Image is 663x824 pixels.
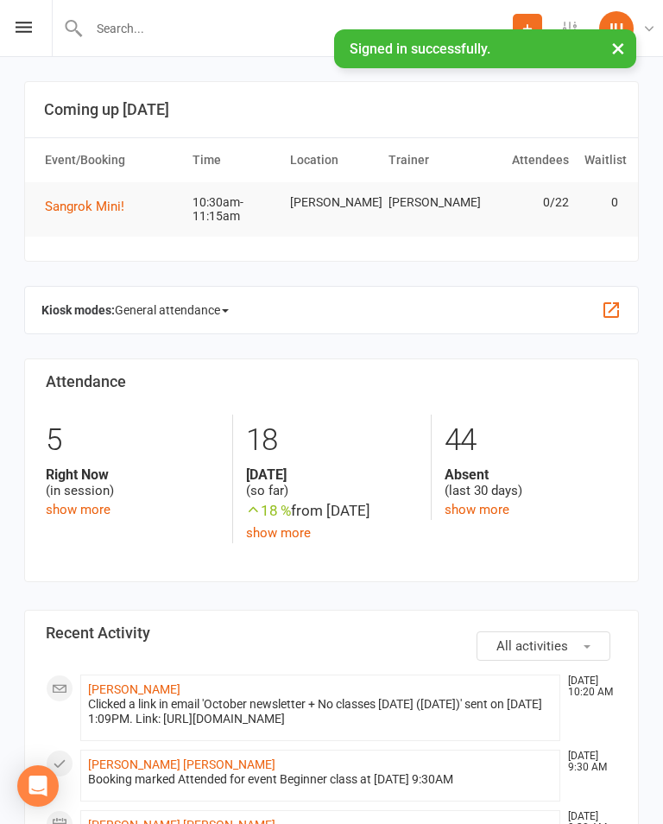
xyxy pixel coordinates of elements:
[37,138,185,182] th: Event/Booking
[577,182,626,223] td: 0
[246,499,419,523] div: from [DATE]
[88,682,180,696] a: [PERSON_NAME]
[445,415,617,466] div: 44
[46,466,219,499] div: (in session)
[246,466,419,499] div: (so far)
[599,11,634,46] div: IU
[577,138,626,182] th: Waitlist
[496,638,568,654] span: All activities
[478,182,577,223] td: 0/22
[350,41,490,57] span: Signed in successfully.
[246,502,291,519] span: 18 %
[246,525,311,541] a: show more
[185,138,283,182] th: Time
[445,502,509,517] a: show more
[381,138,479,182] th: Trainer
[88,757,275,771] a: [PERSON_NAME] [PERSON_NAME]
[46,373,617,390] h3: Attendance
[381,182,479,223] td: [PERSON_NAME]
[185,182,283,237] td: 10:30am-11:15am
[282,138,381,182] th: Location
[17,765,59,807] div: Open Intercom Messenger
[246,415,419,466] div: 18
[46,502,110,517] a: show more
[88,772,552,787] div: Booking marked Attended for event Beginner class at [DATE] 9:30AM
[115,296,229,324] span: General attendance
[46,415,219,466] div: 5
[84,16,513,41] input: Search...
[559,751,616,773] time: [DATE] 9:30 AM
[477,631,610,661] button: All activities
[445,466,617,483] strong: Absent
[44,101,619,118] h3: Coming up [DATE]
[445,466,617,499] div: (last 30 days)
[45,199,124,214] span: Sangrok Mini!
[478,138,577,182] th: Attendees
[559,675,616,698] time: [DATE] 10:20 AM
[41,303,115,317] strong: Kiosk modes:
[88,697,552,726] div: Clicked a link in email 'October newsletter + No classes [DATE] ([DATE])' sent on [DATE] 1:09PM. ...
[46,624,617,642] h3: Recent Activity
[246,466,419,483] strong: [DATE]
[282,182,381,223] td: [PERSON_NAME]
[46,466,219,483] strong: Right Now
[603,29,634,67] button: ×
[45,196,136,217] button: Sangrok Mini!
